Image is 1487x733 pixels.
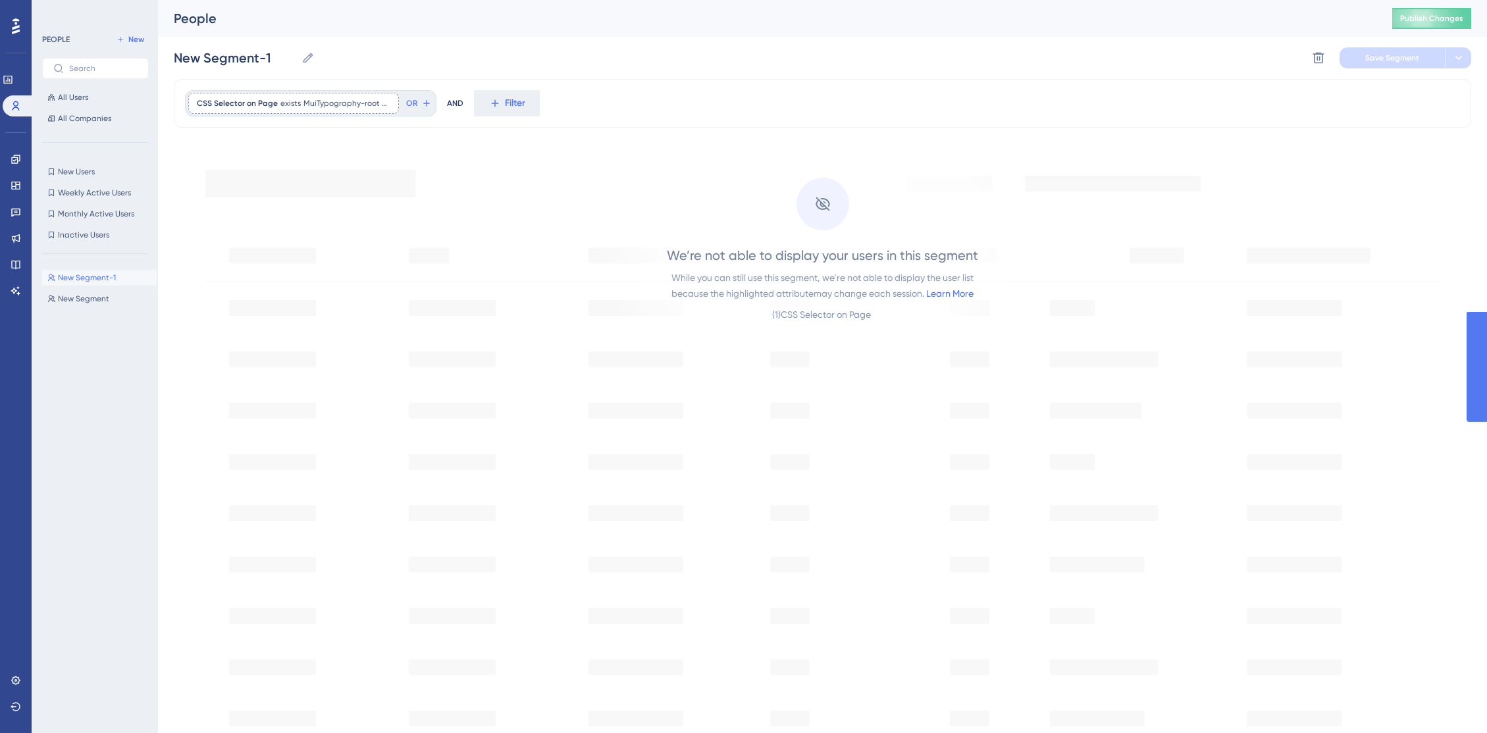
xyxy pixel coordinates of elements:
button: OR [404,93,433,114]
span: OR [406,98,417,109]
div: People [174,9,1359,28]
button: Save Segment [1340,47,1445,68]
span: MuiTypography-root MuiTypography-h5 css-d0fdy [303,98,390,109]
span: New Segment-1 [58,272,116,283]
div: PEOPLE [42,34,70,45]
button: New Users [42,164,149,180]
div: While you can still use this segment, we’re not able to display the user list because the highlig... [671,270,974,301]
div: AND [447,90,463,116]
span: All Companies [58,113,111,124]
input: Search [69,64,138,73]
button: Publish Changes [1392,8,1471,29]
span: New Segment [58,293,109,304]
span: Publish Changes [1400,13,1463,24]
a: Learn More [926,288,974,299]
div: We’re not able to display your users in this segment [667,246,978,265]
button: Monthly Active Users [42,206,149,222]
input: Segment Name [174,49,296,67]
span: exists [280,98,301,109]
button: Weekly Active Users [42,185,149,201]
span: New Users [58,166,95,177]
span: Weekly Active Users [58,188,131,198]
span: New [128,34,144,45]
button: New Segment [42,291,157,307]
button: Inactive Users [42,227,149,243]
span: Save Segment [1365,53,1419,63]
span: Monthly Active Users [58,209,134,219]
span: Inactive Users [58,230,109,240]
iframe: UserGuiding AI Assistant Launcher [1432,681,1471,720]
button: All Companies [42,111,149,126]
button: New Segment-1 [42,270,157,286]
button: Filter [474,90,540,116]
span: Filter [505,95,525,111]
span: CSS Selector on Page [197,98,278,109]
span: All Users [58,92,88,103]
div: ( 1 ) CSS Selector on Page [772,307,873,322]
button: New [112,32,149,47]
button: All Users [42,89,149,105]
